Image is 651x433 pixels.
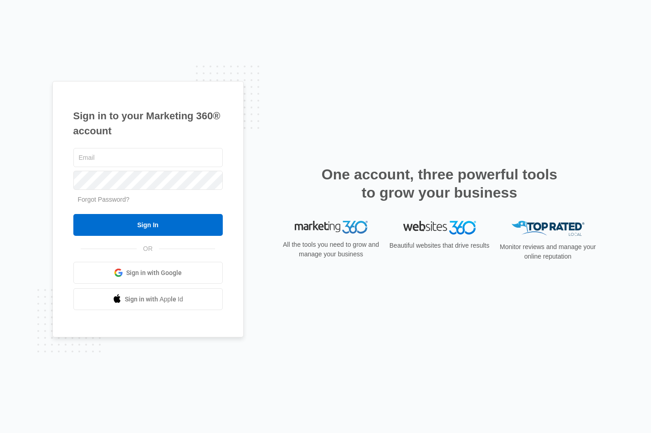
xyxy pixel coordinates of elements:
[497,242,599,261] p: Monitor reviews and manage your online reputation
[403,221,476,234] img: Websites 360
[73,148,223,167] input: Email
[78,196,130,203] a: Forgot Password?
[280,240,382,259] p: All the tools you need to grow and manage your business
[126,268,182,278] span: Sign in with Google
[125,295,183,304] span: Sign in with Apple Id
[319,165,560,202] h2: One account, three powerful tools to grow your business
[73,262,223,284] a: Sign in with Google
[295,221,368,234] img: Marketing 360
[73,214,223,236] input: Sign In
[512,221,584,236] img: Top Rated Local
[389,241,491,250] p: Beautiful websites that drive results
[73,288,223,310] a: Sign in with Apple Id
[137,244,159,254] span: OR
[73,108,223,138] h1: Sign in to your Marketing 360® account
